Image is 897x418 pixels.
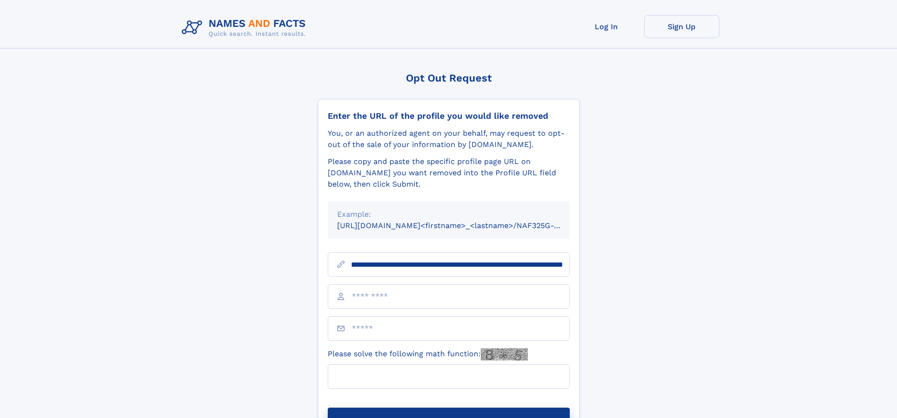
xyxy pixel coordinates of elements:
[569,15,644,38] a: Log In
[328,156,570,190] div: Please copy and paste the specific profile page URL on [DOMAIN_NAME] you want removed into the Pr...
[328,348,528,361] label: Please solve the following math function:
[337,209,560,220] div: Example:
[318,72,580,84] div: Opt Out Request
[337,221,588,230] small: [URL][DOMAIN_NAME]<firstname>_<lastname>/NAF325G-xxxxxxxx
[644,15,719,38] a: Sign Up
[328,128,570,150] div: You, or an authorized agent on your behalf, may request to opt-out of the sale of your informatio...
[178,15,314,41] img: Logo Names and Facts
[328,111,570,121] div: Enter the URL of the profile you would like removed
